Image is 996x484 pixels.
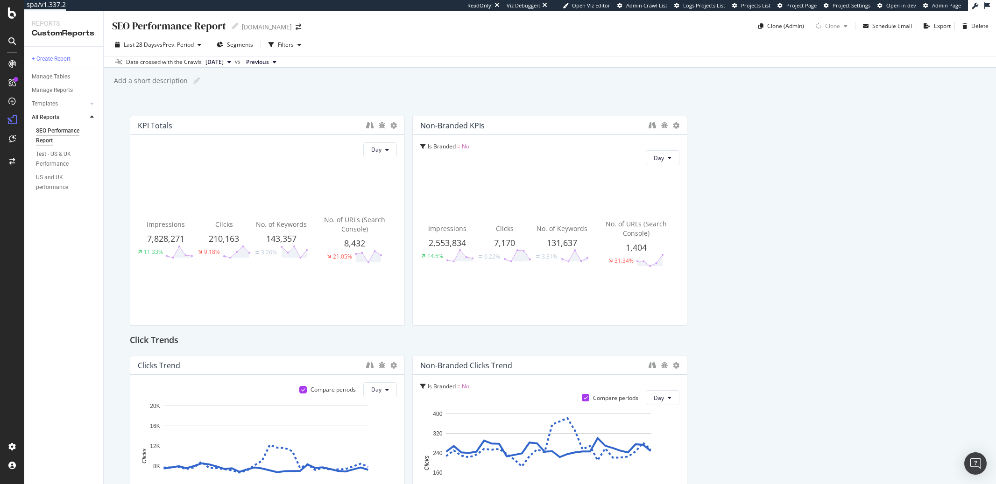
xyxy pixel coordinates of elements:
[202,56,235,68] button: [DATE]
[732,2,770,9] a: Projects List
[138,361,180,370] div: Clicks Trend
[32,99,58,109] div: Templates
[32,54,71,64] div: + Create Report
[242,22,292,32] div: [DOMAIN_NAME]
[959,19,989,34] button: Delete
[429,237,466,248] span: 2,553,834
[786,2,817,9] span: Project Page
[964,452,987,475] div: Open Intercom Messenger
[366,361,374,369] div: binoculars
[144,248,163,256] div: 11.33%
[32,19,96,28] div: Reports
[147,233,184,244] span: 7,828,271
[496,224,514,233] span: Clicks
[971,22,989,30] div: Delete
[536,255,540,258] img: Equal
[130,333,970,348] div: Click Trends
[126,58,202,66] div: Data crossed with the Crawls
[683,2,725,9] span: Logs Projects List
[296,24,301,30] div: arrow-right-arrow-left
[872,22,912,30] div: Schedule Email
[428,224,466,233] span: Impressions
[363,142,397,157] button: Day
[32,112,87,122] a: All Reports
[371,386,381,393] span: Day
[213,37,257,52] button: Segments
[363,382,397,397] button: Day
[661,122,668,128] div: bug
[833,2,870,9] span: Project Settings
[572,2,610,9] span: Open Viz Editor
[433,430,442,437] text: 320
[32,85,97,95] a: Manage Reports
[141,449,148,463] text: Clicks
[877,2,916,9] a: Open in dev
[333,253,352,260] div: 21.05%
[646,390,679,405] button: Day
[420,121,485,130] div: Non-branded KPIs
[153,463,160,470] text: 8K
[674,2,725,9] a: Logs Projects List
[138,121,172,130] div: KPI Totals
[215,220,233,229] span: Clicks
[777,2,817,9] a: Project Page
[537,224,587,233] span: No. of Keywords
[457,142,460,150] span: =
[479,255,482,258] img: Equal
[547,237,577,248] span: 131,637
[424,456,430,470] text: Clicks
[32,112,59,122] div: All Reports
[646,150,679,165] button: Day
[111,19,226,33] div: SEO Performance Report
[378,362,386,368] div: bug
[427,252,443,260] div: 14.5%
[767,22,804,30] div: Clone (Admin)
[32,28,96,39] div: CustomReports
[256,220,307,229] span: No. of Keywords
[462,382,469,390] span: No
[32,72,97,82] a: Manage Tables
[433,470,442,476] text: 160
[606,219,667,238] span: No. of URLs (Search Console)
[193,77,200,84] i: Edit report name
[147,220,185,229] span: Impressions
[32,99,87,109] a: Templates
[124,41,157,49] span: Last 28 Days
[507,2,540,9] div: Viz Debugger:
[150,403,160,409] text: 20K
[824,2,870,9] a: Project Settings
[654,154,664,162] span: Day
[111,37,205,52] button: Last 28 DaysvsPrev. Period
[428,382,456,390] span: Is Branded
[654,394,664,402] span: Day
[649,121,656,129] div: binoculars
[242,56,280,68] button: Previous
[886,2,916,9] span: Open in dev
[467,2,493,9] div: ReadOnly:
[32,72,70,82] div: Manage Tables
[157,41,194,49] span: vs Prev. Period
[36,173,97,192] a: US and UK performance
[433,450,442,456] text: 240
[420,361,512,370] div: Non-branded Clicks Trend
[32,54,97,64] a: + Create Report
[130,116,405,326] div: KPI TotalsDayImpressions7,828,27111.33%Clicks210,1639.18%No. of Keywords143,357Equal3.26%No. of U...
[113,76,188,85] div: Add a short description
[366,121,374,129] div: binoculars
[227,41,253,49] span: Segments
[209,233,239,244] span: 210,163
[246,58,269,66] span: Previous
[741,2,770,9] span: Projects List
[859,19,912,34] button: Schedule Email
[825,22,840,30] div: Clone
[494,237,515,248] span: 7,170
[130,333,178,348] h2: Click Trends
[617,2,667,9] a: Admin Crawl List
[235,57,242,66] span: vs
[934,22,951,30] div: Export
[593,394,638,402] div: Compare periods
[923,2,961,9] a: Admin Page
[36,149,90,169] div: Test - US & UK Performance
[150,443,160,449] text: 12K
[378,122,386,128] div: bug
